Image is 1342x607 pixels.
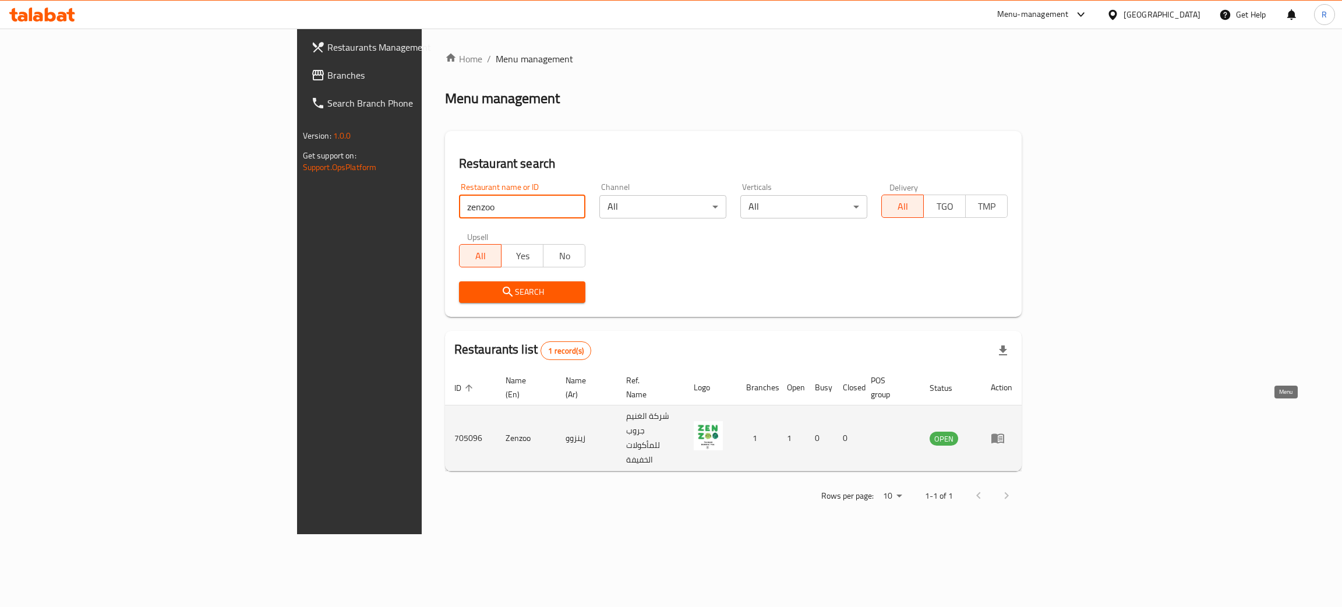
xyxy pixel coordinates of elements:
th: Closed [834,370,861,405]
div: Rows per page: [878,488,906,505]
td: 1 [737,405,778,471]
span: Ref. Name [626,373,670,401]
input: Search for restaurant name or ID.. [459,195,586,218]
span: POS group [871,373,907,401]
span: All [887,198,919,215]
h2: Restaurants list [454,341,591,360]
th: Action [981,370,1022,405]
nav: breadcrumb [445,52,1022,66]
span: TGO [928,198,961,215]
a: Restaurants Management [302,33,521,61]
h2: Menu management [445,89,560,108]
button: Yes [501,244,543,267]
td: شركة الغنيم جروب للمأكولات الخفيفة [617,405,684,471]
div: Export file [989,337,1017,365]
td: 1 [778,405,806,471]
th: Busy [806,370,834,405]
h2: Restaurant search [459,155,1008,172]
span: OPEN [930,432,958,446]
span: Yes [506,248,539,264]
button: All [881,195,924,218]
button: TMP [965,195,1008,218]
span: Get support on: [303,148,356,163]
span: 1.0.0 [333,128,351,143]
span: R [1322,8,1327,21]
span: ID [454,381,476,395]
th: Open [778,370,806,405]
div: Total records count [541,341,591,360]
button: TGO [923,195,966,218]
td: 0 [806,405,834,471]
span: Menu management [496,52,573,66]
th: Logo [684,370,737,405]
div: All [740,195,867,218]
button: All [459,244,502,267]
td: 0 [834,405,861,471]
td: زينزوو [556,405,616,471]
a: Support.OpsPlatform [303,160,377,175]
button: No [543,244,585,267]
span: TMP [970,198,1003,215]
a: Search Branch Phone [302,89,521,117]
p: 1-1 of 1 [925,489,953,503]
p: Rows per page: [821,489,874,503]
table: enhanced table [445,370,1022,471]
span: Status [930,381,967,395]
a: Branches [302,61,521,89]
span: Search Branch Phone [327,96,512,110]
span: All [464,248,497,264]
span: No [548,248,581,264]
span: Branches [327,68,512,82]
th: Branches [737,370,778,405]
div: Menu-management [997,8,1069,22]
img: Zenzoo [694,421,723,450]
span: Search [468,285,577,299]
label: Upsell [467,232,489,241]
span: Version: [303,128,331,143]
span: Name (Ar) [566,373,602,401]
span: Restaurants Management [327,40,512,54]
div: All [599,195,726,218]
span: 1 record(s) [541,345,591,357]
button: Search [459,281,586,303]
span: Name (En) [506,373,543,401]
label: Delivery [889,183,919,191]
div: [GEOGRAPHIC_DATA] [1124,8,1200,21]
td: Zenzoo [496,405,557,471]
